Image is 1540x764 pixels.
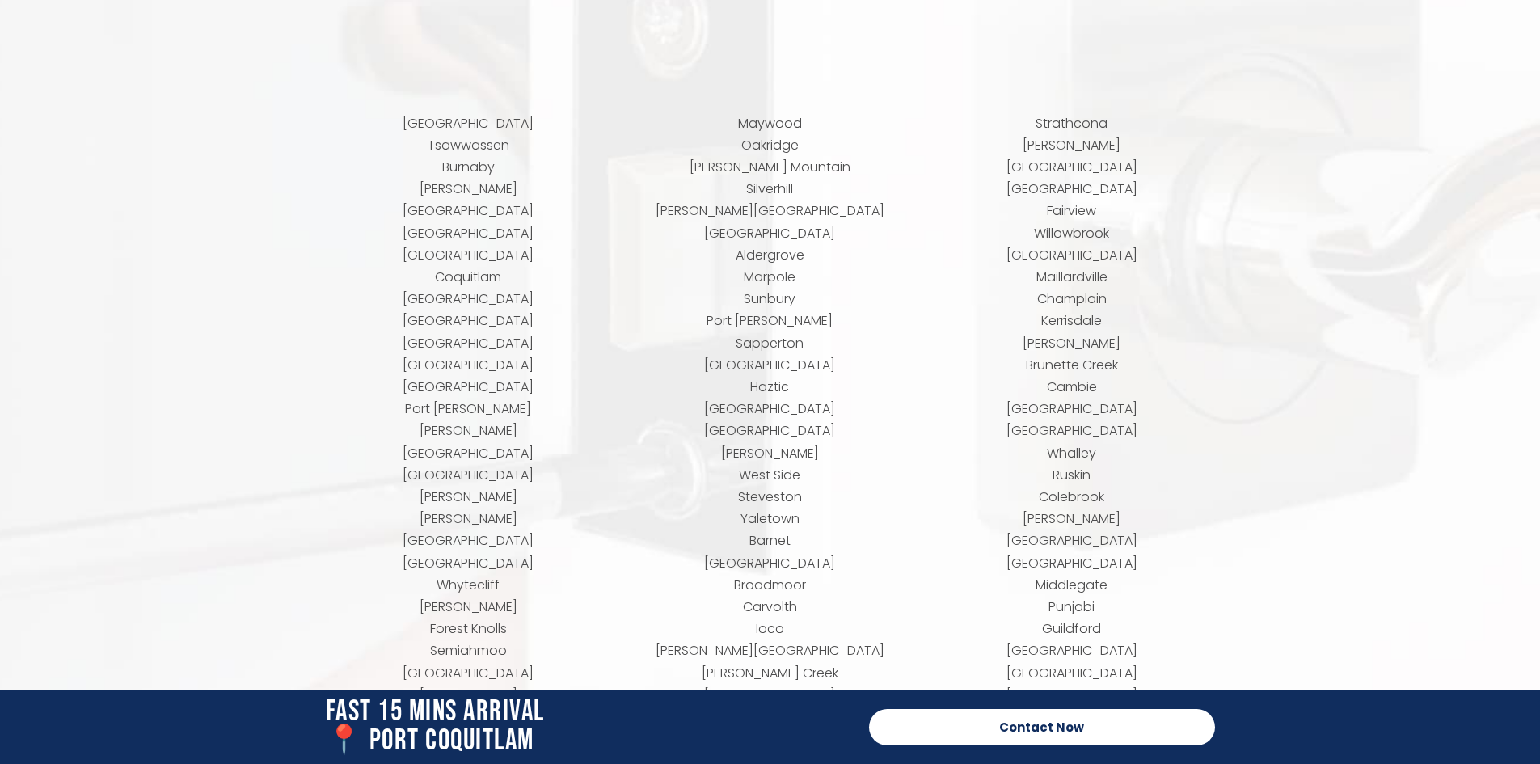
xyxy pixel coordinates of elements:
a: Contact Now [869,709,1215,745]
span: Contact Now [999,721,1084,733]
h2: Fast 15 Mins Arrival 📍 port coquitlam [326,698,853,756]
